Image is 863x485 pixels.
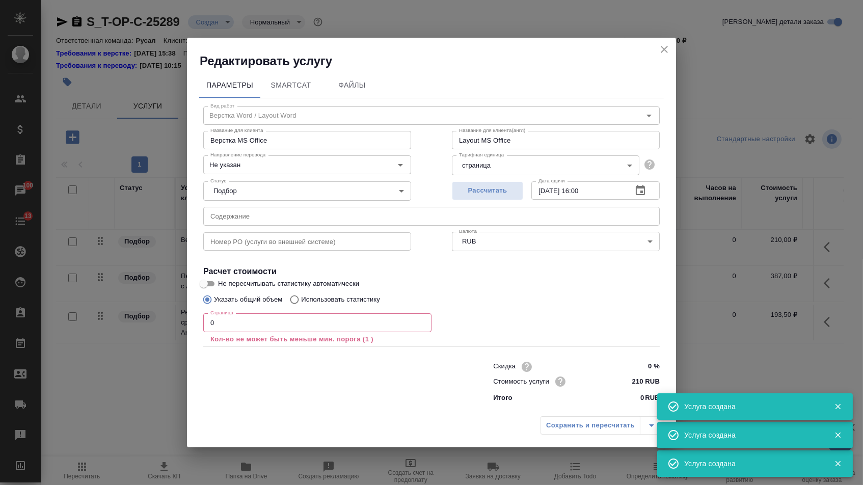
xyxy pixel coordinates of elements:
span: Рассчитать [457,185,518,197]
span: Не пересчитывать статистику автоматически [218,279,359,289]
div: Подбор [203,181,411,201]
h4: Расчет стоимости [203,265,660,278]
span: Файлы [328,79,376,92]
button: RUB [459,237,479,246]
p: RUB [645,393,660,403]
input: ✎ Введи что-нибудь [622,374,660,389]
button: Рассчитать [452,181,523,200]
div: split button [541,416,663,435]
button: close [657,42,672,57]
p: Стоимость услуги [493,376,549,387]
p: Указать общий объем [214,294,282,305]
p: Итого [493,393,512,403]
div: Услуга создана [684,430,819,440]
p: Скидка [493,361,516,371]
p: Кол-во не может быть меньше мин. порога (1 ) [210,334,424,344]
span: SmartCat [266,79,315,92]
button: Закрыть [827,430,848,440]
p: Использовать статистику [301,294,380,305]
button: Закрыть [827,402,848,411]
div: страница [452,155,639,175]
div: RUB [452,232,660,251]
div: Услуга создана [684,459,819,469]
button: Open [393,158,408,172]
button: страница [459,161,494,170]
input: ✎ Введи что-нибудь [622,359,660,374]
button: Закрыть [827,459,848,468]
button: Подбор [210,186,240,195]
span: Параметры [205,79,254,92]
p: 0 [640,393,644,403]
h2: Редактировать услугу [200,53,676,69]
div: Услуга создана [684,401,819,412]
